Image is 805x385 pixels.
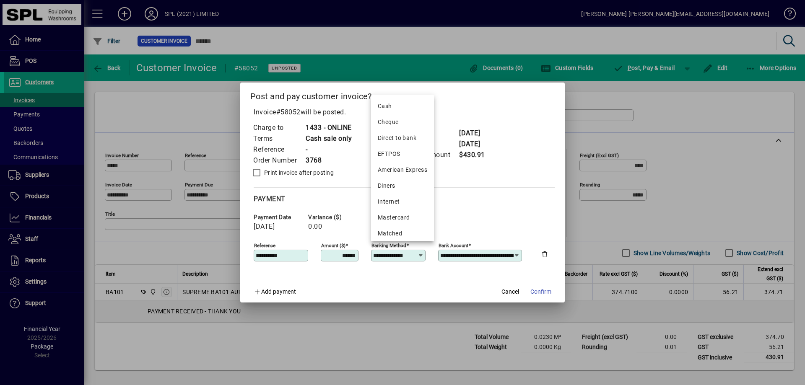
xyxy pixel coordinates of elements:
[253,144,305,155] td: Reference
[459,139,492,150] td: [DATE]
[371,243,406,248] mat-label: Banking method
[378,181,427,190] div: Diners
[378,197,427,206] div: Internet
[371,114,434,130] mat-option: Cheque
[371,130,434,146] mat-option: Direct to bank
[261,288,296,295] span: Add payment
[371,146,434,162] mat-option: EFTPOS
[378,118,427,127] div: Cheque
[371,162,434,178] mat-option: American Express
[371,225,434,241] mat-option: Matched
[501,287,519,296] span: Cancel
[371,98,434,114] mat-option: Cash
[305,144,352,155] td: -
[305,133,352,144] td: Cash sale only
[253,133,305,144] td: Terms
[378,134,427,142] div: Direct to bank
[262,168,334,177] label: Print invoice after posting
[459,128,492,139] td: [DATE]
[305,155,352,166] td: 3768
[371,209,434,225] mat-option: Mastercard
[308,214,358,220] span: Variance ($)
[321,243,345,248] mat-label: Amount ($)
[240,83,565,107] h2: Post and pay customer invoice?
[527,284,555,299] button: Confirm
[254,195,286,203] span: Payment
[497,284,524,299] button: Cancel
[276,108,301,116] span: #58052
[378,229,427,238] div: Matched
[253,155,305,166] td: Order Number
[254,223,275,230] span: [DATE]
[305,122,352,133] td: 1433 - ONLINE
[378,165,427,174] div: American Express
[254,214,304,220] span: Payment date
[378,213,427,222] div: Mastercard
[250,284,299,299] button: Add payment
[530,287,551,296] span: Confirm
[378,150,427,158] div: EFTPOS
[371,178,434,194] mat-option: Diners
[254,243,275,248] mat-label: Reference
[371,194,434,209] mat-option: Internet
[253,122,305,133] td: Charge to
[459,150,492,160] td: $430.91
[308,223,322,230] span: 0.00
[378,102,427,111] div: Cash
[439,243,468,248] mat-label: Bank Account
[250,107,555,117] p: Invoice will be posted .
